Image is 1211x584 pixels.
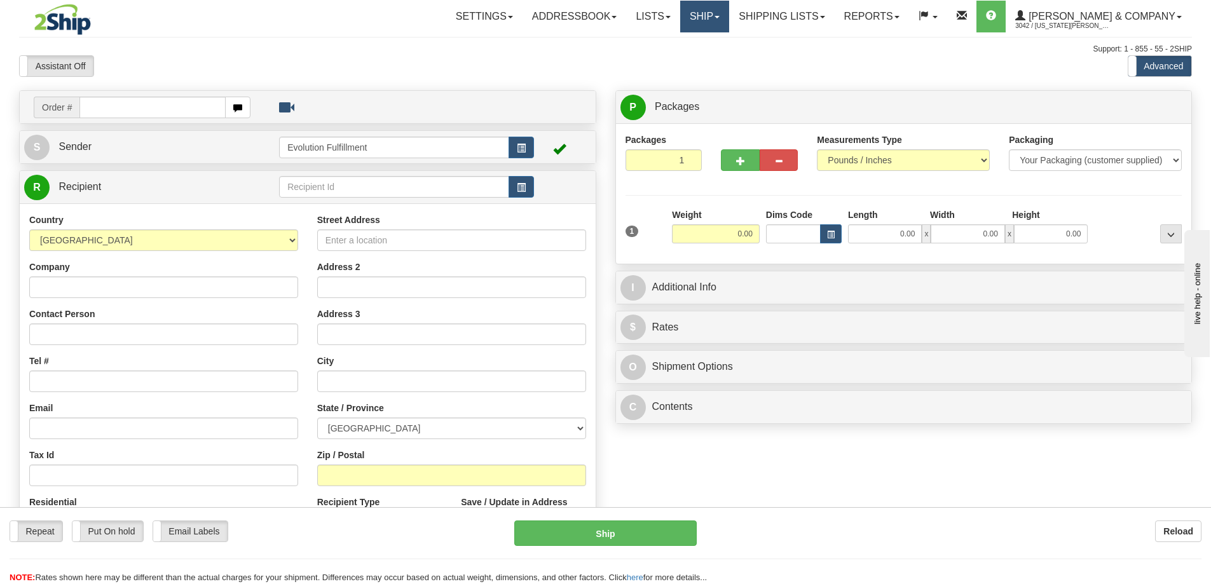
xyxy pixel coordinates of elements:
[848,208,878,221] label: Length
[627,573,643,582] a: here
[29,496,77,508] label: Residential
[446,1,523,32] a: Settings
[29,261,70,273] label: Company
[1009,133,1053,146] label: Packaging
[317,214,380,226] label: Street Address
[461,496,585,521] label: Save / Update in Address Book
[620,354,1187,380] a: OShipment Options
[626,133,667,146] label: Packages
[10,573,35,582] span: NOTE:
[655,101,699,112] span: Packages
[620,395,646,420] span: C
[279,137,509,158] input: Sender Id
[1128,56,1191,76] label: Advanced
[24,174,251,200] a: R Recipient
[1163,526,1193,536] b: Reload
[672,208,701,221] label: Weight
[29,402,53,414] label: Email
[29,449,54,461] label: Tax Id
[620,275,1187,301] a: IAdditional Info
[317,496,380,508] label: Recipient Type
[620,394,1187,420] a: CContents
[514,520,697,546] button: Ship
[20,56,93,76] label: Assistant Off
[930,208,955,221] label: Width
[523,1,627,32] a: Addressbook
[620,95,646,120] span: P
[317,229,586,251] input: Enter a location
[835,1,909,32] a: Reports
[29,355,49,367] label: Tel #
[24,135,50,160] span: S
[317,308,360,320] label: Address 3
[1006,1,1191,32] a: [PERSON_NAME] & Company 3042 / [US_STATE][PERSON_NAME]
[620,355,646,380] span: O
[1155,520,1201,542] button: Reload
[317,355,334,367] label: City
[620,315,1187,341] a: $Rates
[24,134,279,160] a: S Sender
[620,275,646,301] span: I
[29,214,64,226] label: Country
[626,226,639,237] span: 1
[1005,224,1014,243] span: x
[1012,208,1040,221] label: Height
[10,11,118,20] div: live help - online
[24,175,50,200] span: R
[317,449,365,461] label: Zip / Postal
[1182,227,1210,357] iframe: chat widget
[19,44,1192,55] div: Support: 1 - 855 - 55 - 2SHIP
[29,308,95,320] label: Contact Person
[10,521,62,541] label: Repeat
[58,141,92,152] span: Sender
[279,176,509,198] input: Recipient Id
[1025,11,1175,22] span: [PERSON_NAME] & Company
[317,261,360,273] label: Address 2
[72,521,143,541] label: Put On hold
[317,402,384,414] label: State / Province
[620,315,646,340] span: $
[766,208,812,221] label: Dims Code
[34,97,79,118] span: Order #
[19,3,106,36] img: logo3042.jpg
[922,224,931,243] span: x
[58,181,101,192] span: Recipient
[817,133,902,146] label: Measurements Type
[729,1,834,32] a: Shipping lists
[626,1,680,32] a: Lists
[1015,20,1111,32] span: 3042 / [US_STATE][PERSON_NAME]
[153,521,228,541] label: Email Labels
[680,1,729,32] a: Ship
[1160,224,1182,243] div: ...
[620,94,1187,120] a: P Packages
